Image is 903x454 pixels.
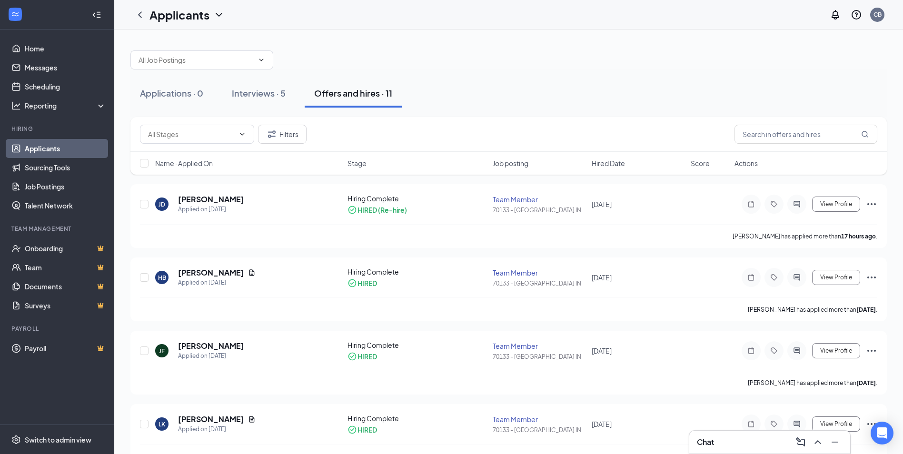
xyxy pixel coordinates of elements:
div: Team Member [493,195,586,204]
svg: Analysis [11,101,21,110]
svg: ActiveChat [791,420,803,428]
span: [DATE] [592,200,612,208]
h5: [PERSON_NAME] [178,267,244,278]
div: Team Member [493,341,586,351]
span: View Profile [820,347,852,354]
h1: Applicants [149,7,209,23]
svg: Ellipses [866,272,877,283]
svg: Document [248,415,256,423]
button: View Profile [812,270,860,285]
div: Applied on [DATE] [178,351,244,361]
input: All Stages [148,129,235,139]
a: SurveysCrown [25,296,106,315]
h5: [PERSON_NAME] [178,194,244,205]
div: Team Member [493,268,586,277]
a: Applicants [25,139,106,158]
div: JF [159,347,165,355]
span: View Profile [820,201,852,207]
div: Hiring Complete [347,194,487,203]
svg: CheckmarkCircle [347,425,357,434]
b: [DATE] [856,306,876,313]
svg: CheckmarkCircle [347,278,357,288]
button: View Profile [812,197,860,212]
svg: WorkstreamLogo [10,10,20,19]
div: LK [159,420,165,428]
div: Hiring Complete [347,340,487,350]
a: OnboardingCrown [25,239,106,258]
button: ComposeMessage [793,434,808,450]
h3: Chat [697,437,714,447]
input: All Job Postings [139,55,254,65]
a: TeamCrown [25,258,106,277]
b: [DATE] [856,379,876,386]
button: View Profile [812,343,860,358]
svg: Tag [768,274,780,281]
button: ChevronUp [810,434,825,450]
div: JD [159,200,165,208]
div: Applications · 0 [140,87,203,99]
div: Payroll [11,325,104,333]
div: Hiring [11,125,104,133]
svg: Note [745,200,757,208]
div: Team Member [493,415,586,424]
a: Messages [25,58,106,77]
div: Hiring Complete [347,267,487,276]
a: Job Postings [25,177,106,196]
div: Interviews · 5 [232,87,286,99]
svg: Settings [11,435,21,444]
b: 17 hours ago [841,233,876,240]
button: Minimize [827,434,843,450]
svg: CheckmarkCircle [347,205,357,215]
span: View Profile [820,274,852,281]
span: Actions [734,158,758,168]
button: View Profile [812,416,860,432]
span: [DATE] [592,273,612,282]
a: Talent Network [25,196,106,215]
svg: Notifications [830,9,841,20]
div: Open Intercom Messenger [871,422,893,444]
p: [PERSON_NAME] has applied more than . [748,379,877,387]
span: Name · Applied On [155,158,213,168]
svg: ComposeMessage [795,436,806,448]
div: HIRED (Re-hire) [357,205,407,215]
div: 70133 - [GEOGRAPHIC_DATA] IN [493,426,586,434]
svg: ActiveChat [791,347,803,355]
span: Stage [347,158,367,168]
svg: ChevronDown [258,56,265,64]
svg: ChevronDown [213,9,225,20]
div: HIRED [357,352,377,361]
div: 70133 - [GEOGRAPHIC_DATA] IN [493,206,586,214]
a: PayrollCrown [25,339,106,358]
a: Scheduling [25,77,106,96]
svg: ChevronDown [238,130,246,138]
div: Applied on [DATE] [178,278,256,287]
svg: Ellipses [866,418,877,430]
svg: Tag [768,200,780,208]
span: Score [691,158,710,168]
svg: ActiveChat [791,274,803,281]
input: Search in offers and hires [734,125,877,144]
p: [PERSON_NAME] has applied more than . [748,306,877,314]
div: Applied on [DATE] [178,424,256,434]
div: 70133 - [GEOGRAPHIC_DATA] IN [493,279,586,287]
span: Hired Date [592,158,625,168]
div: Reporting [25,101,107,110]
a: Home [25,39,106,58]
a: Sourcing Tools [25,158,106,177]
svg: MagnifyingGlass [861,130,869,138]
svg: Ellipses [866,345,877,356]
svg: Tag [768,420,780,428]
svg: ChevronLeft [134,9,146,20]
svg: Collapse [92,10,101,20]
div: Applied on [DATE] [178,205,244,214]
svg: Note [745,347,757,355]
span: [DATE] [592,346,612,355]
svg: Document [248,269,256,276]
span: [DATE] [592,420,612,428]
div: Team Management [11,225,104,233]
div: 70133 - [GEOGRAPHIC_DATA] IN [493,353,586,361]
p: [PERSON_NAME] has applied more than . [733,232,877,240]
div: Offers and hires · 11 [314,87,392,99]
svg: ChevronUp [812,436,824,448]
